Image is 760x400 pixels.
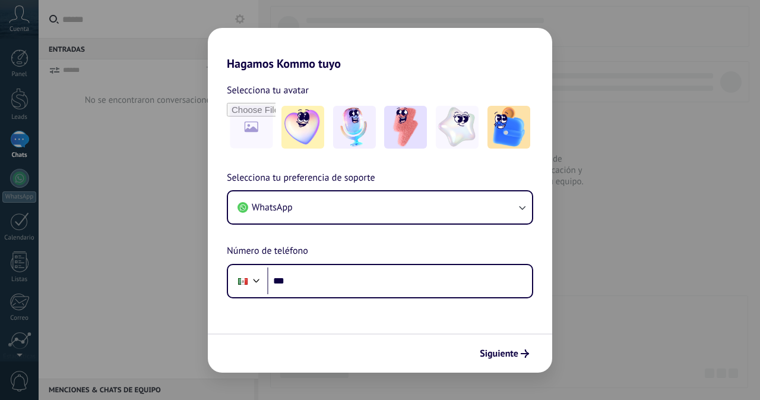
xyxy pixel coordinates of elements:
div: Mexico: + 52 [232,269,254,294]
img: -1.jpeg [281,106,324,149]
img: -5.jpeg [487,106,530,149]
span: WhatsApp [252,201,293,213]
img: -4.jpeg [436,106,479,149]
button: WhatsApp [228,191,532,223]
h2: Hagamos Kommo tuyo [208,28,552,71]
img: -3.jpeg [384,106,427,149]
button: Siguiente [474,344,534,364]
span: Número de teléfono [227,244,308,259]
img: -2.jpeg [333,106,376,149]
span: Selecciona tu avatar [227,83,309,98]
span: Selecciona tu preferencia de soporte [227,171,375,186]
span: Siguiente [480,349,518,358]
